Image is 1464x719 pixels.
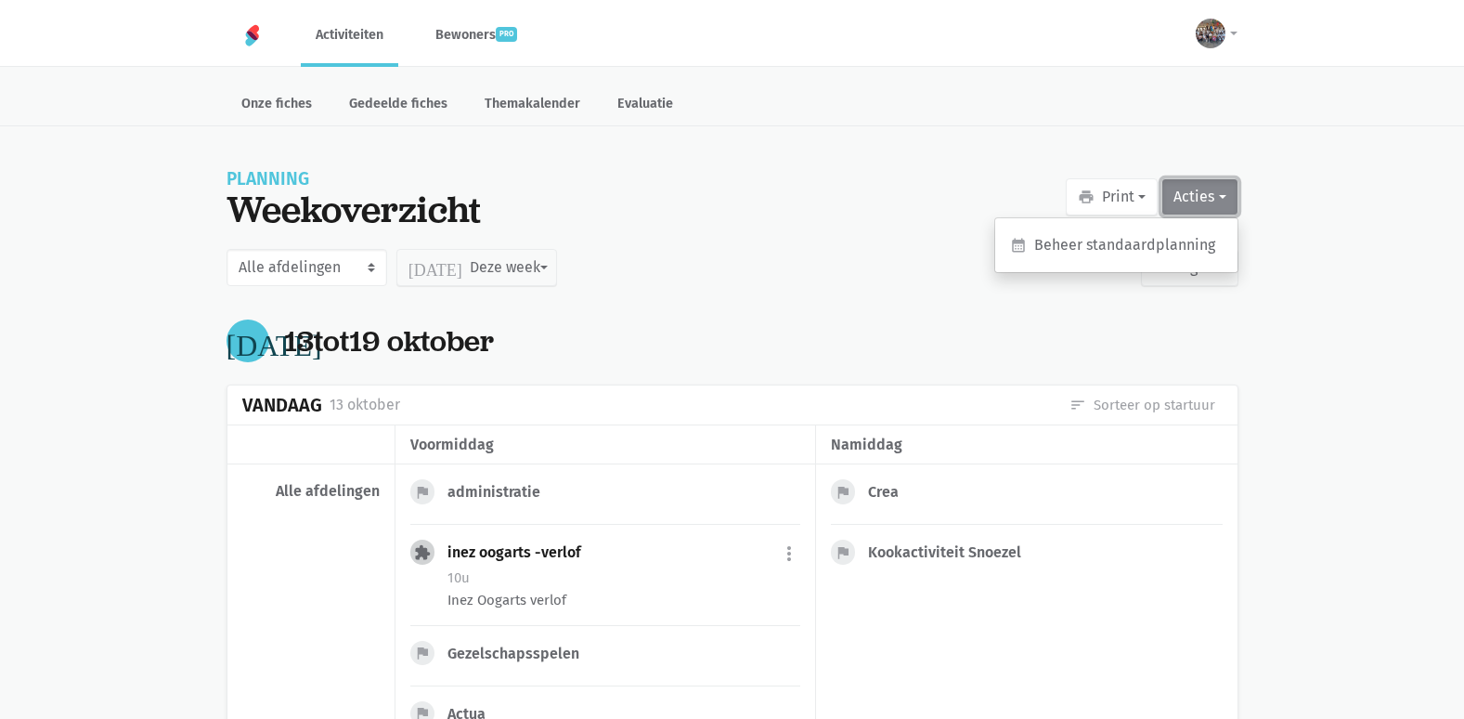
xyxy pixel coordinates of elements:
a: Themakalender [470,85,595,125]
a: Bewonerspro [421,4,532,66]
button: Acties [1161,178,1237,216]
a: Activiteiten [301,4,398,66]
i: calendar_month [1010,237,1027,254]
div: Planning [227,171,481,188]
i: print [1078,189,1095,205]
div: namiddag [831,433,1222,457]
a: Evaluatie [602,85,688,125]
i: sort [1069,397,1086,413]
i: [DATE] [227,326,322,356]
div: Weekoverzicht [227,188,481,230]
button: Deze week [396,249,557,286]
div: voormiddag [410,433,800,457]
div: inez oogarts -verlof [447,543,596,562]
i: flag [414,645,431,661]
div: Alle afdelingen [242,482,380,501]
i: flag [835,544,851,561]
i: flag [835,484,851,501]
span: 13 [284,321,314,360]
div: 13 oktober [330,393,400,417]
i: extension [414,544,431,561]
img: Home [241,24,264,46]
div: administratie [447,483,555,502]
div: Inez Oogarts verlof [447,590,800,610]
a: Beheer standaardplanning [995,229,1237,261]
span: 10u [447,569,470,586]
span: 19 oktober [349,321,494,360]
a: Sorteer op startuur [1069,395,1215,415]
div: Acties [994,217,1238,273]
a: Gedeelde fiches [334,85,462,125]
div: Vandaag [242,395,322,416]
i: [DATE] [408,259,462,276]
span: pro [496,27,517,42]
i: flag [414,484,431,501]
div: Kookactiviteit Snoezel [868,543,1036,562]
a: Onze fiches [227,85,327,125]
div: Gezelschapsspelen [447,645,594,663]
div: Crea [868,483,913,502]
button: Print [1066,178,1158,216]
div: tot [284,324,494,359]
